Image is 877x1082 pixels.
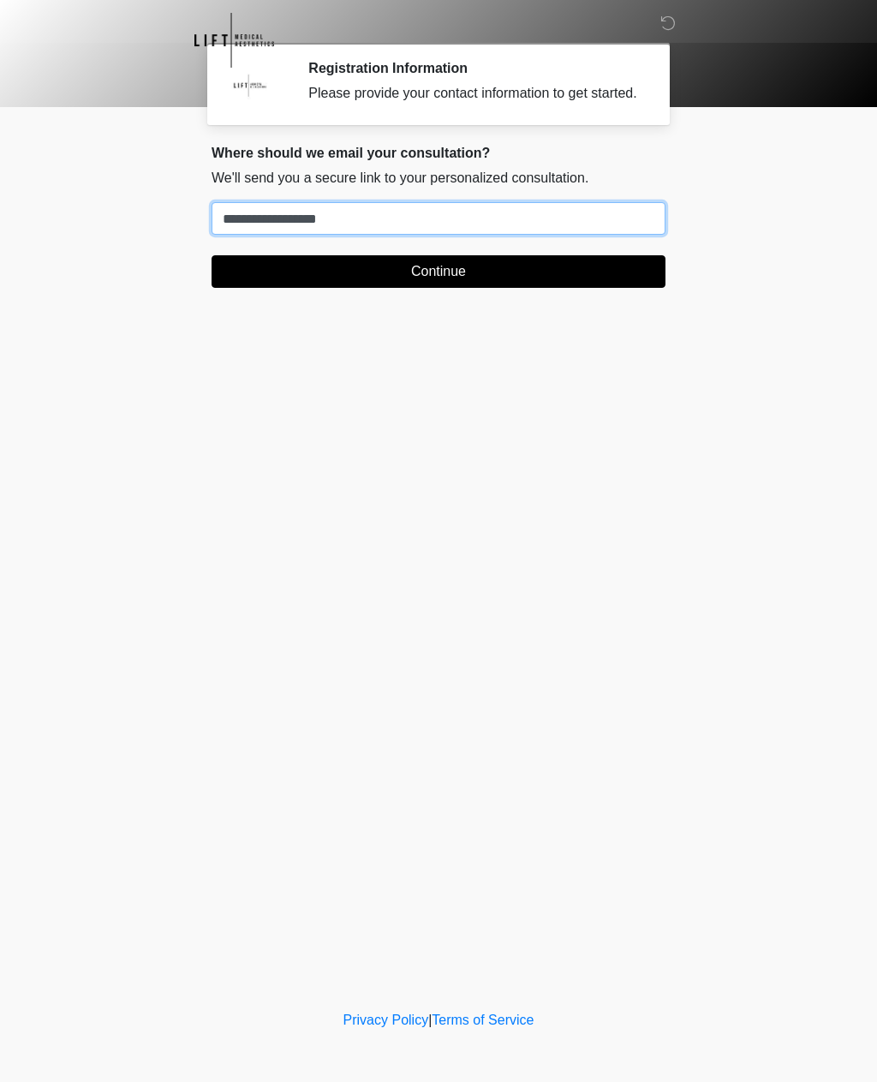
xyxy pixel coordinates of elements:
h2: Where should we email your consultation? [212,145,665,161]
img: Agent Avatar [224,60,276,111]
button: Continue [212,255,665,288]
div: Please provide your contact information to get started. [308,83,640,104]
a: Terms of Service [432,1013,534,1027]
a: Privacy Policy [343,1013,429,1027]
a: | [428,1013,432,1027]
img: Lift Medical Aesthetics Logo [194,13,274,68]
p: We'll send you a secure link to your personalized consultation. [212,168,665,188]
